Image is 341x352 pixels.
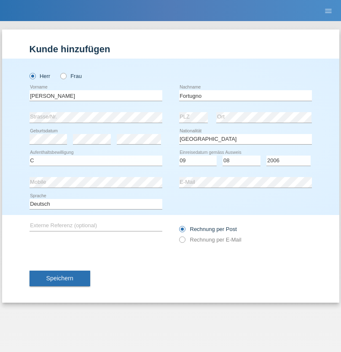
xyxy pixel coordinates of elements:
input: Herr [30,73,35,78]
label: Herr [30,73,51,79]
i: menu [324,7,333,15]
label: Rechnung per E-Mail [179,236,242,243]
input: Rechnung per E-Mail [179,236,185,247]
h1: Kunde hinzufügen [30,44,312,54]
input: Frau [60,73,66,78]
input: Rechnung per Post [179,226,185,236]
a: menu [320,8,337,13]
span: Speichern [46,275,73,282]
label: Rechnung per Post [179,226,237,232]
button: Speichern [30,271,90,287]
label: Frau [60,73,82,79]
